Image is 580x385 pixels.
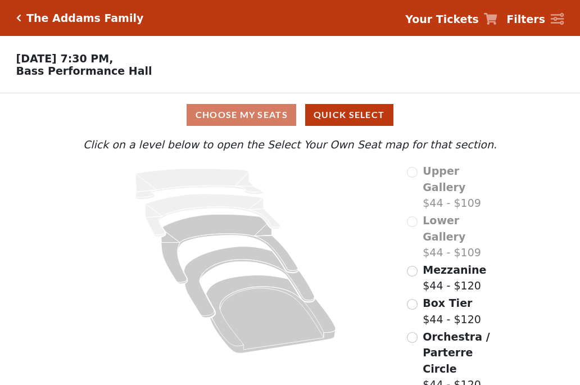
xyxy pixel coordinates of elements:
strong: Filters [506,13,545,25]
span: Box Tier [423,297,472,309]
a: Your Tickets [405,11,497,28]
a: Filters [506,11,564,28]
path: Orchestra / Parterre Circle - Seats Available: 233 [206,275,336,354]
button: Quick Select [305,104,393,126]
span: Lower Gallery [423,214,465,243]
label: $44 - $109 [423,212,500,261]
span: Orchestra / Parterre Circle [423,330,490,375]
label: $44 - $120 [423,262,486,294]
span: Upper Gallery [423,165,465,193]
label: $44 - $120 [423,295,481,327]
path: Upper Gallery - Seats Available: 0 [135,169,264,200]
a: Click here to go back to filters [16,14,21,22]
h5: The Addams Family [26,12,143,25]
strong: Your Tickets [405,13,479,25]
span: Mezzanine [423,264,486,276]
path: Lower Gallery - Seats Available: 0 [146,194,281,237]
label: $44 - $109 [423,163,500,211]
p: Click on a level below to open the Select Your Own Seat map for that section. [80,137,500,153]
